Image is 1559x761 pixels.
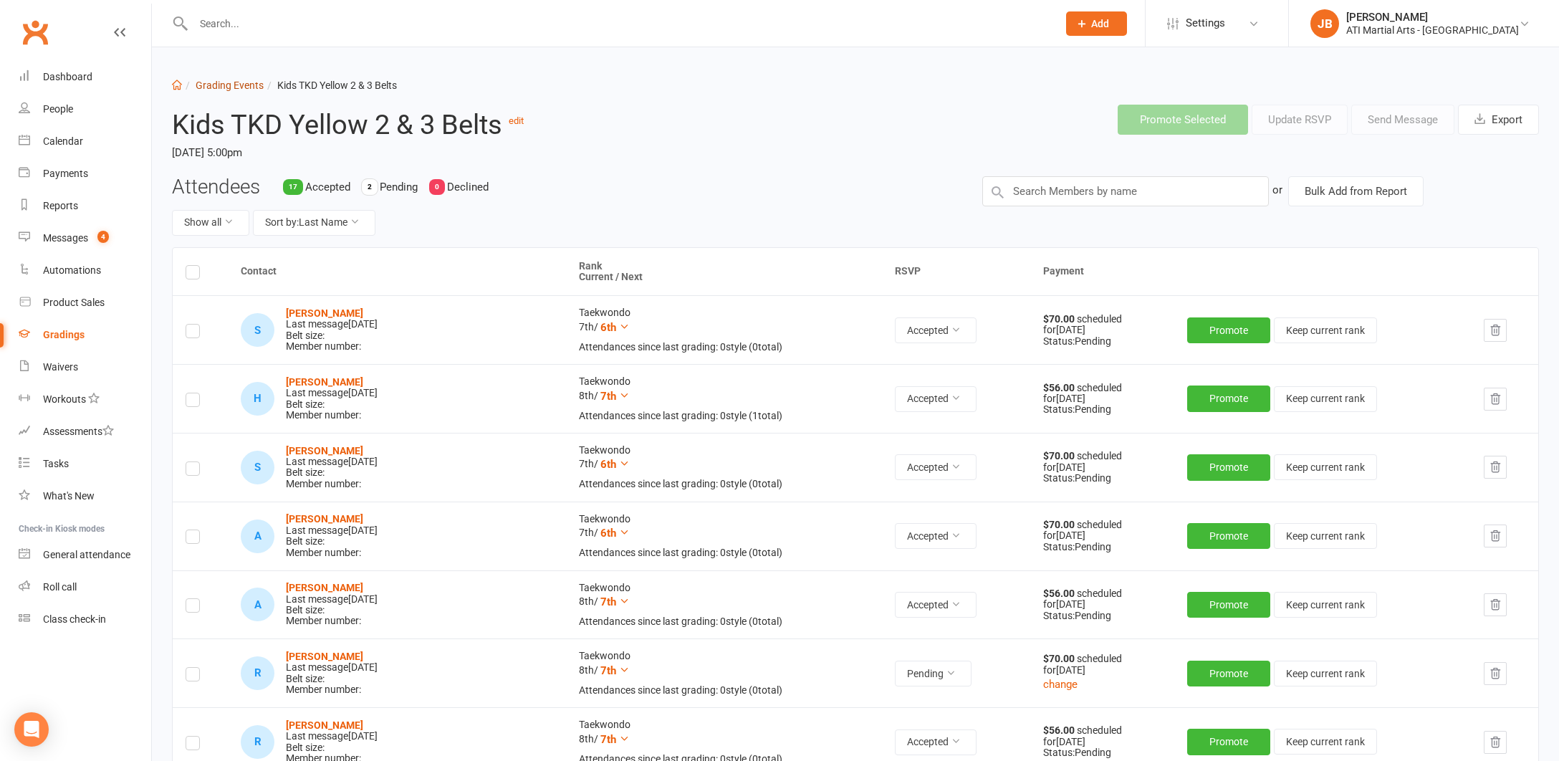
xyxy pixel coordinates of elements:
[1043,588,1161,611] div: scheduled for [DATE]
[43,264,101,276] div: Automations
[1043,383,1161,405] div: scheduled for [DATE]
[286,376,363,388] strong: [PERSON_NAME]
[286,319,378,330] div: Last message [DATE]
[1043,313,1077,325] strong: $70.00
[286,651,363,662] a: [PERSON_NAME]
[19,125,151,158] a: Calendar
[1274,317,1377,343] button: Keep current rank
[566,295,882,364] td: Taekwondo 7th /
[286,719,363,731] a: [PERSON_NAME]
[579,685,869,696] div: Attendances since last grading: 0 style ( 0 total)
[172,210,249,236] button: Show all
[362,179,378,195] div: 2
[43,549,130,560] div: General attendance
[43,329,85,340] div: Gradings
[982,176,1269,206] input: Search Members by name
[600,595,616,608] span: 7th
[286,445,363,456] strong: [PERSON_NAME]
[264,77,397,93] li: Kids TKD Yellow 2 & 3 Belts
[1066,11,1127,36] button: Add
[895,592,977,618] button: Accepted
[1187,729,1270,755] button: Promote
[600,458,616,471] span: 6th
[1043,450,1077,461] strong: $70.00
[43,103,73,115] div: People
[579,479,869,489] div: Attendances since last grading: 0 style ( 0 total)
[97,231,109,243] span: 4
[600,456,630,473] button: 6th
[579,411,869,421] div: Attendances since last grading: 0 style ( 1 total)
[43,232,88,244] div: Messages
[43,393,86,405] div: Workouts
[286,525,378,536] div: Last message [DATE]
[1187,592,1270,618] button: Promote
[196,80,264,91] a: Grading Events
[579,342,869,353] div: Attendances since last grading: 0 style ( 0 total)
[1043,654,1161,676] div: scheduled for [DATE]
[43,361,78,373] div: Waivers
[19,351,151,383] a: Waivers
[1274,592,1377,618] button: Keep current rank
[43,200,78,211] div: Reports
[1043,520,1161,542] div: scheduled for [DATE]
[286,582,363,593] a: [PERSON_NAME]
[566,638,882,707] td: Taekwondo 8th /
[1187,661,1270,686] button: Promote
[1187,386,1270,411] button: Promote
[600,731,630,748] button: 7th
[600,525,630,542] button: 6th
[189,14,1047,34] input: Search...
[19,93,151,125] a: People
[43,135,83,147] div: Calendar
[600,662,630,679] button: 7th
[1274,729,1377,755] button: Keep current rank
[380,181,418,193] span: Pending
[1274,386,1377,412] button: Keep current rank
[895,661,972,686] button: Pending
[241,313,274,347] div: Sol Coover
[566,570,882,639] td: Taekwondo 8th /
[447,181,489,193] span: Declined
[172,140,729,165] time: [DATE] 5:00pm
[19,287,151,319] a: Product Sales
[19,319,151,351] a: Gradings
[241,451,274,484] div: Spencer Goh
[1043,404,1161,415] div: Status: Pending
[1043,473,1161,484] div: Status: Pending
[1043,725,1161,747] div: scheduled for [DATE]
[17,14,53,50] a: Clubworx
[1043,676,1078,693] button: change
[286,662,378,673] div: Last message [DATE]
[600,319,630,336] button: 6th
[19,61,151,93] a: Dashboard
[1274,661,1377,686] button: Keep current rank
[1043,611,1161,621] div: Status: Pending
[1043,653,1077,664] strong: $70.00
[19,254,151,287] a: Automations
[19,603,151,636] a: Class kiosk mode
[600,388,630,405] button: 7th
[283,179,303,195] div: 17
[566,248,882,296] th: Rank Current / Next
[241,520,274,553] div: Alice Haswell
[286,651,378,696] div: Belt size: Member number:
[895,454,977,480] button: Accepted
[895,386,977,412] button: Accepted
[566,433,882,502] td: Taekwondo 7th /
[19,190,151,222] a: Reports
[1310,9,1339,38] div: JB
[286,514,378,558] div: Belt size: Member number:
[305,181,350,193] span: Accepted
[286,446,378,490] div: Belt size: Member number:
[253,210,375,236] button: Sort by:Last Name
[1274,523,1377,549] button: Keep current rank
[19,416,151,448] a: Assessments
[241,382,274,416] div: Harrison Doyle
[14,712,49,747] div: Open Intercom Messenger
[1043,314,1161,336] div: scheduled for [DATE]
[1043,336,1161,347] div: Status: Pending
[241,656,274,690] div: Rose Innes
[1091,18,1109,29] span: Add
[172,176,260,198] h3: Attendees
